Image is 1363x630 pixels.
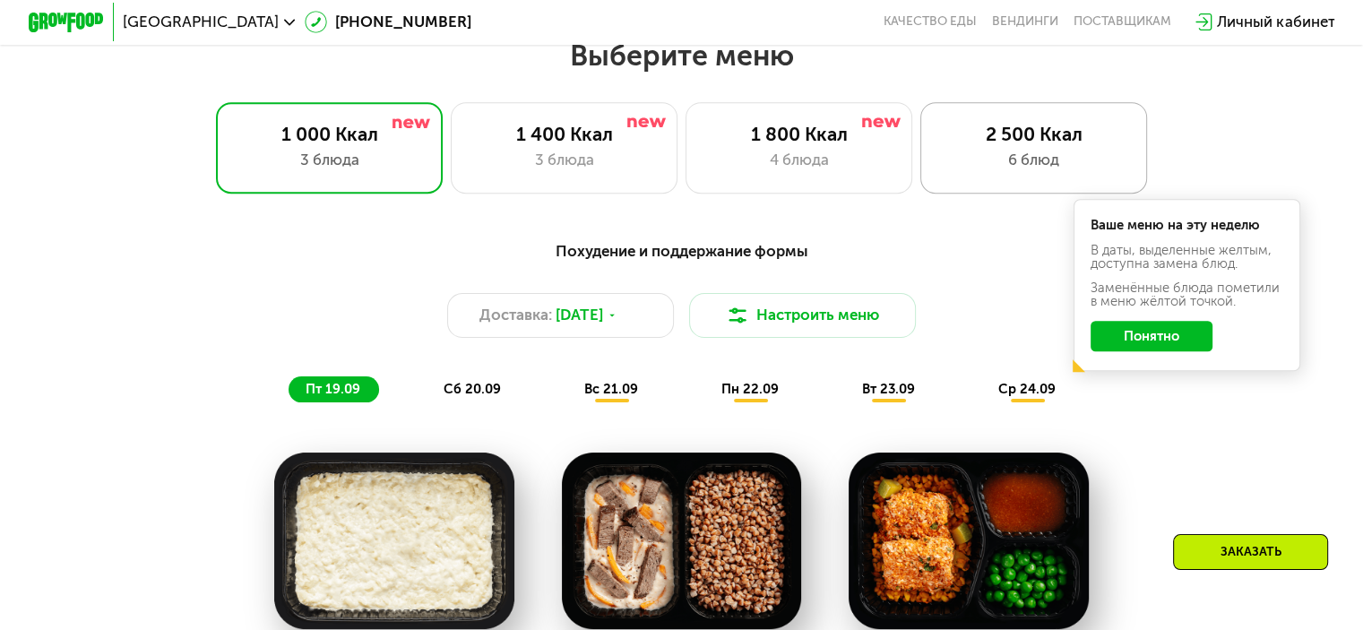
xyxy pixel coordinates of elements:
[61,38,1303,73] h2: Выберите меню
[306,381,360,397] span: пт 19.09
[1173,534,1328,570] div: Заказать
[940,123,1127,145] div: 2 500 Ккал
[1091,219,1284,232] div: Ваше меню на эту неделю
[721,381,779,397] span: пн 22.09
[862,381,915,397] span: вт 23.09
[1091,244,1284,271] div: В даты, выделенные желтым, доступна замена блюд.
[1074,14,1171,30] div: поставщикам
[940,149,1127,171] div: 6 блюд
[884,14,977,30] a: Качество еды
[470,149,658,171] div: 3 блюда
[236,123,423,145] div: 1 000 Ккал
[470,123,658,145] div: 1 400 Ккал
[1091,281,1284,308] div: Заменённые блюда пометили в меню жёлтой точкой.
[689,293,917,339] button: Настроить меню
[556,304,603,326] span: [DATE]
[444,381,501,397] span: сб 20.09
[479,304,552,326] span: Доставка:
[305,11,471,33] a: [PHONE_NUMBER]
[123,14,279,30] span: [GEOGRAPHIC_DATA]
[236,149,423,171] div: 3 блюда
[705,149,893,171] div: 4 блюда
[992,14,1058,30] a: Вендинги
[1091,321,1212,351] button: Понятно
[998,381,1056,397] span: ср 24.09
[121,239,1242,263] div: Похудение и поддержание формы
[705,123,893,145] div: 1 800 Ккал
[584,381,638,397] span: вс 21.09
[1217,11,1334,33] div: Личный кабинет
